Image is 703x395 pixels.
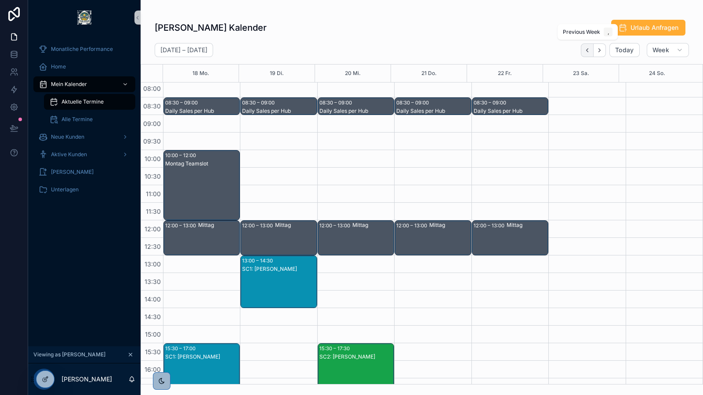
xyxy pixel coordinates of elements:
span: Neue Kunden [51,133,84,140]
div: 08:30 – 09:00Daily Sales per Hub [164,98,239,115]
span: 13:00 [142,260,163,268]
a: Alle Termine [44,111,135,127]
span: Aktuelle Termine [62,98,104,105]
div: SC1: [PERSON_NAME] [242,266,316,273]
a: Unterlagen [33,182,135,197]
a: Aktuelle Termine [44,94,135,110]
div: 13:00 – 14:30SC1: [PERSON_NAME] [241,256,316,308]
div: 08:30 – 09:00Daily Sales per Hub [241,98,316,115]
div: Mittag [429,222,470,229]
span: 12:30 [142,243,163,250]
button: 18 Mo. [192,65,209,82]
span: 15:00 [143,330,163,338]
span: Today [615,46,634,54]
span: 16:00 [142,366,163,373]
div: 10:00 – 12:00 [165,151,198,160]
button: 20 Mi. [345,65,361,82]
span: 08:30 [141,102,163,110]
div: 12:00 – 13:00 [396,221,429,230]
div: 15:30 – 17:00 [165,344,198,353]
div: 08:30 – 09:00Daily Sales per Hub [318,98,394,115]
button: Urlaub Anfragen [611,20,685,36]
span: 10:00 [142,155,163,162]
a: Mein Kalender [33,76,135,92]
h2: [DATE] – [DATE] [160,46,207,54]
button: Back [581,43,594,57]
span: 13:30 [142,278,163,285]
div: Daily Sales per Hub [474,108,547,115]
div: 12:00 – 13:00 [319,221,352,230]
div: 12:00 – 13:00Mittag [241,221,316,255]
span: 14:30 [142,313,163,320]
span: Previous Week [563,29,600,36]
span: [PERSON_NAME] [51,169,94,176]
div: SC2: [PERSON_NAME] [319,353,393,360]
div: Daily Sales per Hub [165,108,239,115]
a: Aktive Kunden [33,147,135,162]
span: 09:30 [141,137,163,145]
span: Monatliche Performance [51,46,113,53]
div: Daily Sales per Hub [242,108,316,115]
div: 19 Di. [270,65,284,82]
div: SC1: [PERSON_NAME] [165,353,239,360]
button: 22 Fr. [498,65,512,82]
div: 12:00 – 13:00Mittag [395,221,471,255]
div: 12:00 – 13:00 [474,221,507,230]
span: 08:00 [141,85,163,92]
div: 12:00 – 13:00Mittag [318,221,394,255]
div: 12:00 – 13:00 [242,221,275,230]
button: 24 So. [649,65,665,82]
div: Mittag [507,222,547,229]
span: 14:00 [142,295,163,303]
div: 10:00 – 12:00Montag Teamslot [164,151,239,220]
span: Home [51,63,66,70]
button: 23 Sa. [573,65,589,82]
span: Viewing as [PERSON_NAME] [33,351,105,358]
span: Unterlagen [51,186,79,193]
div: 08:30 – 09:00Daily Sales per Hub [395,98,471,115]
div: Mittag [352,222,393,229]
div: 08:30 – 09:00 [474,98,508,107]
img: App logo [77,11,91,25]
span: 12:00 [142,225,163,233]
div: 12:00 – 13:00Mittag [472,221,548,255]
div: Montag Teamslot [165,160,239,167]
button: Next [594,43,606,57]
span: Mein Kalender [51,81,87,88]
p: [PERSON_NAME] [62,375,112,384]
span: 16:30 [142,383,163,391]
div: Mittag [275,222,316,229]
a: Monatliche Performance [33,41,135,57]
div: 08:30 – 09:00 [319,98,354,107]
div: 15:30 – 17:30 [319,344,352,353]
a: Home [33,59,135,75]
button: Week [647,43,689,57]
div: 12:00 – 13:00 [165,221,198,230]
button: Today [609,43,640,57]
div: 08:30 – 09:00 [165,98,200,107]
span: Alle Termine [62,116,93,123]
div: Daily Sales per Hub [319,108,393,115]
div: 13:00 – 14:30 [242,256,275,265]
div: 12:00 – 13:00Mittag [164,221,239,255]
div: Mittag [198,222,239,229]
div: 08:30 – 09:00 [396,98,431,107]
span: Week [652,46,669,54]
span: 09:00 [141,120,163,127]
span: 11:30 [144,208,163,215]
button: 21 Do. [421,65,437,82]
span: Urlaub Anfragen [631,23,678,32]
span: 11:00 [144,190,163,197]
span: 15:30 [143,348,163,355]
div: 08:30 – 09:00 [242,98,277,107]
a: Neue Kunden [33,129,135,145]
div: Daily Sales per Hub [396,108,470,115]
span: Aktive Kunden [51,151,87,158]
span: 10:30 [142,172,163,180]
